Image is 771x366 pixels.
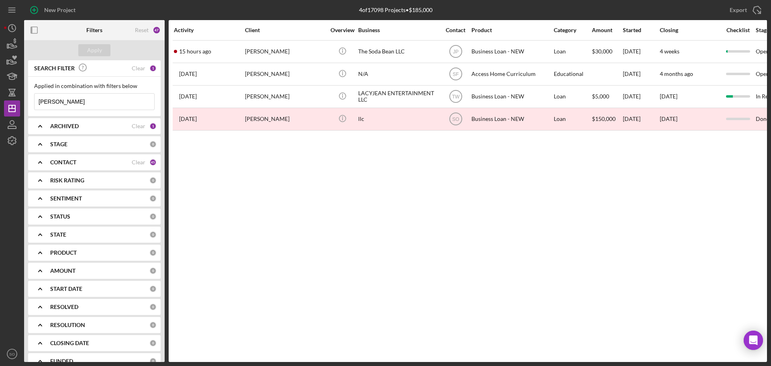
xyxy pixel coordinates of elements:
[179,116,197,122] time: 2024-08-30 15:05
[135,27,149,33] div: Reset
[730,2,747,18] div: Export
[153,26,161,34] div: 47
[50,286,82,292] b: START DATE
[149,123,157,130] div: 1
[327,27,357,33] div: Overview
[149,285,157,292] div: 0
[554,86,591,107] div: Loan
[592,86,622,107] div: $5,000
[453,49,458,55] text: JP
[149,339,157,347] div: 0
[623,63,659,85] div: [DATE]
[179,48,211,55] time: 2025-08-26 23:17
[44,2,75,18] div: New Project
[441,27,471,33] div: Contact
[132,123,145,129] div: Clear
[179,71,197,77] time: 2025-03-03 22:59
[554,41,591,62] div: Loan
[149,195,157,202] div: 0
[471,86,552,107] div: Business Loan - NEW
[245,108,325,130] div: [PERSON_NAME]
[50,177,84,184] b: RISK RATING
[50,268,75,274] b: AMOUNT
[34,83,155,89] div: Applied in combination with filters below
[24,2,84,18] button: New Project
[453,72,459,77] text: SF
[34,65,75,72] b: SEARCH FILTER
[50,159,76,166] b: CONTACT
[50,123,79,129] b: ARCHIVED
[78,44,110,56] button: Apply
[359,7,432,13] div: 4 of 17098 Projects • $185,000
[722,2,767,18] button: Export
[9,352,15,356] text: SO
[623,41,659,62] div: [DATE]
[358,41,439,62] div: The Soda Bean LLC
[50,141,67,147] b: STAGE
[744,331,763,350] div: Open Intercom Messenger
[50,358,73,364] b: FUNDED
[471,41,552,62] div: Business Loan - NEW
[471,63,552,85] div: Access Home Curriculum
[149,65,157,72] div: 1
[721,27,755,33] div: Checklist
[592,41,622,62] div: $30,000
[245,27,325,33] div: Client
[554,108,591,130] div: Loan
[132,159,145,166] div: Clear
[149,358,157,365] div: 0
[592,27,622,33] div: Amount
[471,108,552,130] div: Business Loan - NEW
[149,177,157,184] div: 0
[452,94,459,100] text: TW
[50,213,70,220] b: STATUS
[660,27,720,33] div: Closing
[358,86,439,107] div: LACYJEAN ENTERTAINMENT LLC
[50,195,82,202] b: SENTIMENT
[554,63,591,85] div: Educational
[149,303,157,311] div: 0
[87,44,102,56] div: Apply
[149,141,157,148] div: 0
[660,115,677,122] time: [DATE]
[245,41,325,62] div: [PERSON_NAME]
[50,340,89,346] b: CLOSING DATE
[660,48,679,55] time: 4 weeks
[471,27,552,33] div: Product
[50,249,77,256] b: PRODUCT
[149,231,157,238] div: 0
[149,267,157,274] div: 0
[149,321,157,329] div: 0
[132,65,145,72] div: Clear
[358,27,439,33] div: Business
[179,93,197,100] time: 2024-10-28 16:50
[623,27,659,33] div: Started
[358,108,439,130] div: llc
[660,70,693,77] time: 4 months ago
[623,86,659,107] div: [DATE]
[245,63,325,85] div: [PERSON_NAME]
[592,108,622,130] div: $150,000
[623,108,659,130] div: [DATE]
[149,213,157,220] div: 0
[452,117,459,122] text: SO
[50,304,78,310] b: RESOLVED
[50,231,66,238] b: STATE
[245,86,325,107] div: [PERSON_NAME]
[660,93,677,100] time: [DATE]
[149,159,157,166] div: 45
[86,27,102,33] b: Filters
[50,322,85,328] b: RESOLUTION
[4,346,20,362] button: SO
[149,249,157,256] div: 0
[174,27,244,33] div: Activity
[554,27,591,33] div: Category
[358,63,439,85] div: N/A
